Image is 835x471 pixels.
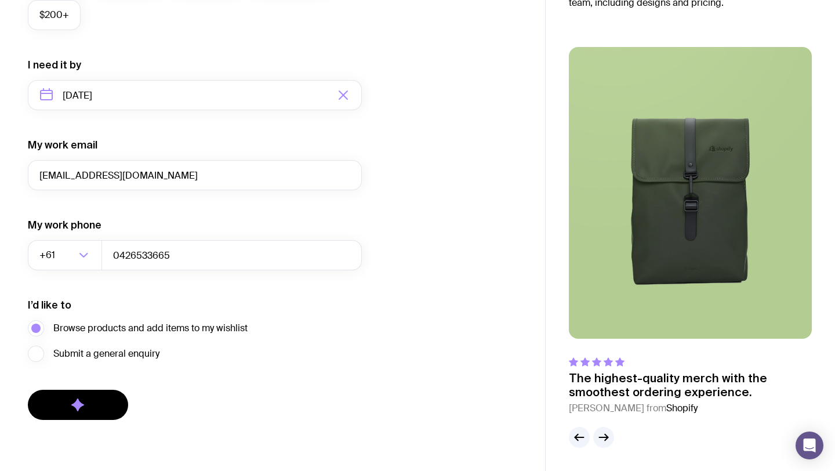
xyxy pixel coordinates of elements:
p: The highest-quality merch with the smoothest ordering experience. [569,371,812,399]
span: Shopify [666,402,698,414]
input: you@email.com [28,160,362,190]
span: Browse products and add items to my wishlist [53,321,248,335]
input: Search for option [57,240,75,270]
div: Open Intercom Messenger [796,432,823,459]
label: I need it by [28,58,81,72]
input: 0400123456 [101,240,362,270]
span: Submit a general enquiry [53,347,159,361]
label: My work email [28,138,97,152]
span: +61 [39,240,57,270]
label: My work phone [28,218,101,232]
label: I’d like to [28,298,71,312]
input: Select a target date [28,80,362,110]
div: Search for option [28,240,102,270]
cite: [PERSON_NAME] from [569,401,812,415]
